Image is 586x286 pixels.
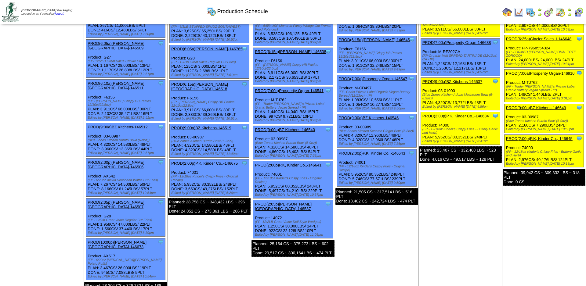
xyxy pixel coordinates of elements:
[2,2,19,22] img: zoroco-logo-small.webp
[86,40,165,78] div: Product: G27 PLAN: 1,167CS / 28,000LBS / 13PLT DONE: 1,117CS / 26,808LBS / 12PLT
[88,151,165,155] div: Edited by [PERSON_NAME] [DATE] 2:51pm
[241,160,248,166] img: Tooltip
[422,31,500,35] div: Edited by [PERSON_NAME] [DATE] 4:57pm
[158,159,164,165] img: Tooltip
[253,200,333,238] div: Product: 14072 PLAN: 1,250CS / 30,000LBS / 14PLT DONE: 922CS / 22,128LBS / 10PLT
[503,169,585,186] div: Planned: 39,942 CS ~ 309,332 LBS ~ 318 PLT Done: 0 CS
[422,54,500,61] div: (FP-Organic Melt SPREAD TARTINADE (12/13oz) CA - IP)
[409,76,415,82] img: Tooltip
[158,199,164,205] img: Tooltip
[506,37,572,41] a: PROD(6:25a)Glacier Sales, I-146648
[506,62,584,66] div: Edited by [PERSON_NAME] [DATE] 10:31pm
[255,202,312,211] a: PROD(2:05p)[PERSON_NAME][GEOGRAPHIC_DATA]-146537
[422,93,500,100] div: (Blue Zones Kitchen Adobo Mushroom Bowl (6-8.5oz))
[88,160,144,169] a: PROD(2:00p)[PERSON_NAME][GEOGRAPHIC_DATA]-146506
[506,71,575,76] a: PROD(7:00a)Prosperity Organ-146910
[171,60,249,64] div: (FP - 12/2lb Great Value Regular Cut Fries)
[492,78,498,84] img: Tooltip
[421,78,500,110] div: Product: 03-01000 PLAN: 4,320CS / 13,772LBS / 48PLT
[325,48,331,55] img: Tooltip
[170,45,249,79] div: Product: G28 PLAN: 125CS / 3,000LBS / 1PLT DONE: 112CS / 2,688LBS / 1PLT
[506,162,584,166] div: Edited by [PERSON_NAME] [DATE] 10:18pm
[504,35,584,68] div: Product: FP-7968554324 PLAN: 24,000LBS / 24,000LBS / 24PLT
[54,12,64,16] a: (logout)
[88,59,165,63] div: (FP- 12/2LB Great Value Crinkle Cut)
[88,231,165,235] div: Edited by [PERSON_NAME] [DATE] 8:39pm
[506,50,584,58] div: (FP -FORMED [PERSON_NAME] OVAL TOTE ZOROCO)
[574,7,584,17] img: calendarcustomer.gif
[506,136,573,141] a: PROD(2:00p)P.K, Kinder Co.,-146645
[409,150,415,156] img: Tooltip
[88,178,165,182] div: (FP - 6/20oz Alexia Seasoned Waffle Cut Fries)
[88,258,165,266] div: (FP - 6/20oz [MEDICAL_DATA][PERSON_NAME] Potato Puffs)
[171,73,249,77] div: Edited by [PERSON_NAME] [DATE] 7:01pm
[170,80,249,122] div: Product: F6156 PLAN: 3,911CS / 66,000LBS / 30PLT DONE: 2,333CS / 39,369LBS / 18PLT
[21,9,72,12] span: [DEMOGRAPHIC_DATA] Packaging
[255,63,332,70] div: (FP - [PERSON_NAME] Crispy HB Patties 12/10ct/22.5oz)
[88,32,165,36] div: Edited by [PERSON_NAME] [DATE] 2:50pm
[88,275,165,278] div: Edited by [PERSON_NAME] [DATE] 10:54pm
[255,141,332,145] div: (Blue Zones Kitchen Burrito Bowl (6-9oz))
[544,7,554,17] img: calendarblend.gif
[86,159,165,197] div: Product: AX642 PLAN: 7,267CS / 54,500LBS / 50PLT DONE: 8,166CS / 61,245LBS / 57PLT
[158,124,164,130] img: Tooltip
[506,97,584,100] div: Edited by [PERSON_NAME] [DATE] 3:01pm
[217,8,268,15] span: Production Schedule
[158,80,164,86] img: Tooltip
[339,107,416,110] div: Edited by [PERSON_NAME] [DATE] 9:50pm
[339,116,399,120] a: PROD(9:00a)BZ Kitchens-146546
[419,146,502,163] div: Planned: 23,407 CS ~ 332,468 LBS ~ 523 PLT Done: 4,016 CS ~ 49,517 LBS ~ 128 PLT
[88,72,165,76] div: Edited by [PERSON_NAME] [DATE] 2:51pm
[86,80,165,121] div: Product: F6156 PLAN: 3,911CS / 66,000LBS / 30PLT DONE: 2,102CS / 35,471LBS / 16PLT
[576,105,582,111] img: Tooltip
[492,113,498,119] img: Tooltip
[339,181,416,185] div: Edited by [PERSON_NAME] [DATE] 9:50pm
[168,198,251,215] div: Planned: 28,758 CS ~ 348,432 LBS ~ 396 PLT Done: 24,852 CS ~ 273,861 LBS ~ 286 PLT
[506,85,584,92] div: (FP - Trader [PERSON_NAME]'s Private Label Oranic Buttery Vegan Spread - IP)
[255,127,315,132] a: PROD(9:00a)BZ Kitchens-146540
[255,88,324,93] a: PROD(7:00a)Prosperity Organ-146541
[255,49,326,54] a: PROD(6:15a)[PERSON_NAME]-146538
[171,117,249,120] div: Edited by [PERSON_NAME] [DATE] 10:51pm
[325,201,331,207] img: Tooltip
[170,159,249,197] div: Product: 74001 PLAN: 5,952CS / 80,352LBS / 248PLT DONE: 3,650CS / 49,275LBS / 152PLT
[171,175,249,182] div: (FP - 12/18oz Kinder's Crispy Fries - Original Recipe)
[422,79,483,84] a: PROD(9:00a)BZ Kitchens-146637
[86,198,165,237] div: Product: G28 PLAN: 1,958CS / 47,000LBS / 22PLT DONE: 1,560CS / 37,440LBS / 17PLT
[339,151,405,156] a: PROD(2:00p)P.K, Kinder Co.,-146643
[86,123,165,157] div: Product: 03-00987 PLAN: 4,320CS / 14,580LBS / 48PLT DONE: 3,960CS / 13,365LBS / 44PLT
[171,126,231,130] a: PROD(9:00a)BZ Kitchens-146519
[422,114,489,118] a: PROD(2:00p)P.K, Kinder Co.,-146634
[339,142,416,146] div: Edited by [PERSON_NAME] [DATE] 7:36pm
[253,87,333,124] div: Product: M-TJ762 PLAN: 1,440CS / 14,040LBS / 15PLT DONE: 997CS / 9,721LBS / 10PLT
[171,152,249,156] div: Edited by [PERSON_NAME] [DATE] 11:40pm
[88,116,165,120] div: Edited by [PERSON_NAME] [DATE] 2:51pm
[158,239,164,245] img: Tooltip
[339,90,416,98] div: (FP- Cadia Private Label Organic Vegan Buttery Spread (12/13oz) - IP)
[255,220,332,224] div: (FP- 12/2LB Great Value Deli Style Wedges)
[337,36,416,73] div: Product: F6156 PLAN: 3,911CS / 66,000LBS / 30PLT DONE: 1,911CS / 32,248LBS / 15PLT
[514,7,524,17] img: line_graph.gif
[255,41,332,44] div: Edited by [PERSON_NAME] [DATE] 9:47pm
[409,37,415,43] img: Tooltip
[255,102,332,109] div: (FP - Trader [PERSON_NAME]'s Private Label Oranic Buttery Vegan Spread - IP)
[339,38,410,42] a: PROD(6:15a)[PERSON_NAME]-146545
[21,9,72,16] span: Logged in as Ygonzalez
[88,81,144,90] a: PROD(6:10a)[PERSON_NAME][GEOGRAPHIC_DATA]-146511
[255,193,332,197] div: Edited by [PERSON_NAME] [DATE] 10:37pm
[171,191,249,195] div: Edited by [PERSON_NAME] [DATE] 6:20pm
[339,29,416,32] div: Edited by [PERSON_NAME] [DATE] 4:33pm
[255,233,332,237] div: Edited by [PERSON_NAME] [DATE] 11:03pm
[255,177,332,184] div: (FP - 12/18oz Kinder's Crispy Fries - Original Recipe)
[504,135,584,167] div: Product: 74000 PLAN: 2,976CS / 40,176LBS / 124PLT
[576,135,582,141] img: Tooltip
[88,200,144,209] a: PROD(2:05p)[PERSON_NAME][GEOGRAPHIC_DATA]-146507
[325,88,331,94] img: Tooltip
[567,7,572,12] img: arrowleft.gif
[506,127,584,131] div: Edited by [PERSON_NAME] [DATE] 10:58pm
[255,24,332,31] div: (FP - 6/5lb USF Monarch Fancy Wedge Cut French Fried Potatoes)
[241,81,248,87] img: Tooltip
[171,25,249,29] div: (FP - 6/3LB STUFFED SPUDZ SOUTHWEST)
[339,68,416,71] div: Edited by [PERSON_NAME] [DATE] 9:49pm
[422,139,500,143] div: Edited by [PERSON_NAME] [DATE] 5:41pm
